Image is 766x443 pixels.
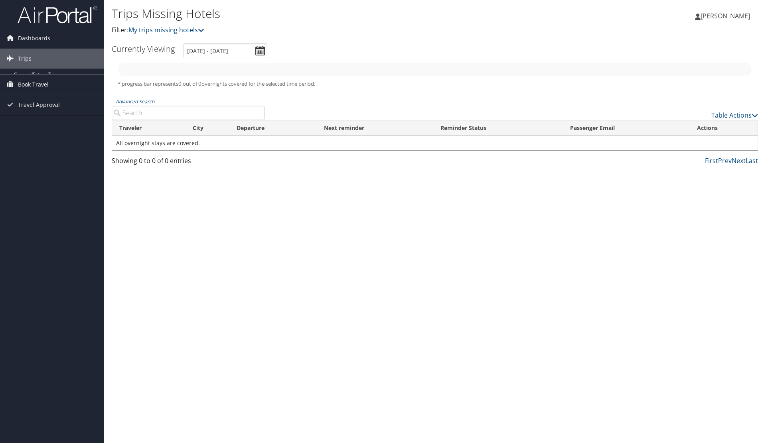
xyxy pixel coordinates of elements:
img: airportal-logo.png [18,5,97,24]
th: Departure: activate to sort column descending [229,120,316,136]
span: Book Travel [18,75,49,95]
input: Advanced Search [112,106,265,120]
a: Next [732,156,746,165]
td: All overnight stays are covered. [112,136,758,150]
a: Table Actions [711,111,758,120]
span: Dashboards [18,28,50,48]
div: Showing 0 to 0 of 0 entries [112,156,265,169]
p: Filter: [112,25,543,35]
a: First [705,156,718,165]
input: [DATE] - [DATE] [184,43,267,58]
a: Prev [718,156,732,165]
th: Next reminder [317,120,434,136]
a: My trips missing hotels [128,26,204,34]
h1: Trips Missing Hotels [112,5,543,22]
th: Traveler: activate to sort column ascending [112,120,186,136]
a: Advanced Search [116,98,154,105]
th: Passenger Email: activate to sort column ascending [563,120,690,136]
span: Travel Approval [18,95,60,115]
span: [PERSON_NAME] [701,12,750,20]
th: Reminder Status [433,120,563,136]
a: [PERSON_NAME] [695,4,758,28]
th: Actions [690,120,758,136]
span: 0 out of 0 [178,80,201,87]
a: Last [746,156,758,165]
th: City: activate to sort column ascending [186,120,229,136]
span: Trips [18,49,32,69]
h3: Currently Viewing [112,43,175,54]
h5: * progress bar represents overnights covered for the selected time period. [118,80,752,88]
